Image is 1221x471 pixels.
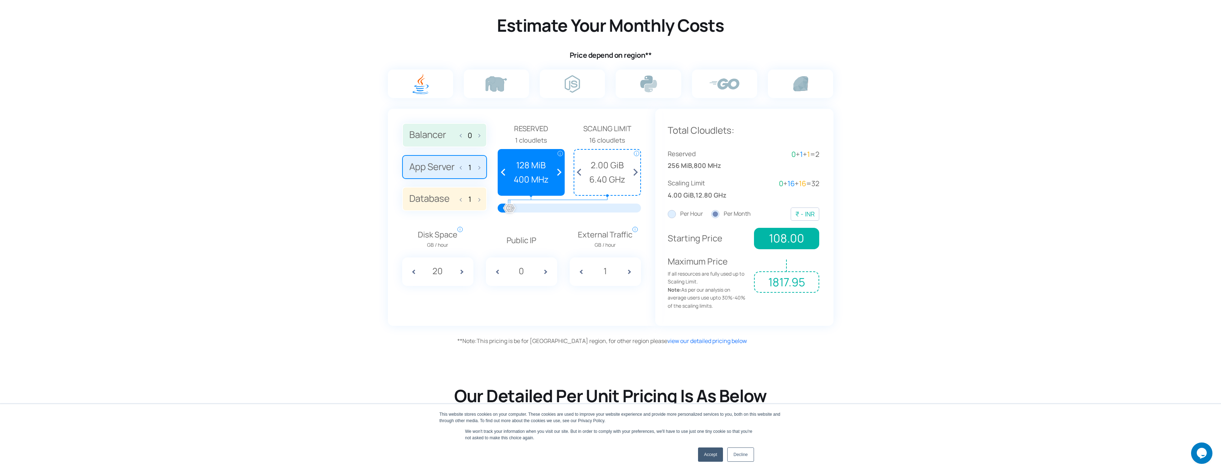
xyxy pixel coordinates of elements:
[711,209,751,219] label: Per Month
[578,229,632,249] span: External Traffic
[386,14,835,36] h2: Estimate Your Monthly Costs
[795,209,815,219] div: ₹ - INR
[668,209,703,219] label: Per Hour
[578,241,632,249] span: GB / hour
[668,178,744,200] div: ,
[668,190,694,200] span: 4.00 GiB
[668,231,749,245] p: Starting Price
[457,337,835,346] div: This pricing is be for [GEOGRAPHIC_DATA] region, for other region please
[1191,442,1214,464] iframe: chat widget
[43,385,1178,407] h2: Our Detailed Per Unit Pricing Is As Below
[807,149,810,159] span: 1
[709,78,739,89] img: go
[815,149,819,159] span: 2
[464,195,476,203] input: Database
[791,149,796,159] span: 0
[668,149,744,171] div: ,
[464,131,476,139] input: Balancer
[799,179,806,188] span: 16
[402,155,487,179] label: App Server
[486,234,557,247] p: Public IP
[498,123,565,134] span: Reserved
[632,227,638,232] span: i
[668,160,692,171] span: 256 MiB
[558,151,563,156] span: i
[698,447,723,462] a: Accept
[418,241,457,249] span: GB / hour
[502,158,561,172] span: 128 MiB
[486,76,507,92] img: php
[565,75,580,93] img: node
[386,51,835,60] h4: Price depend on region**
[574,135,641,145] div: 16 cloudlets
[498,135,565,145] div: 1 cloudlets
[634,151,639,156] span: i
[754,271,819,293] span: 1817.95
[502,173,561,186] span: 400 MHz
[694,160,721,171] span: 800 MHz
[457,337,477,345] span: Note:
[754,228,819,249] span: 108.00
[779,179,783,188] span: 0
[668,255,749,310] p: Maximum Price
[412,74,429,94] img: java
[668,149,744,159] span: Reserved
[668,178,744,188] span: Scaling Limit
[640,76,657,92] img: python
[668,270,749,310] span: If all resources are fully used up to Scaling Limit. As per our analysis on average users use upt...
[793,76,808,91] img: ruby
[788,179,795,188] span: 16
[811,179,819,188] span: 32
[440,411,782,424] div: This website stores cookies on your computer. These cookies are used to improve your website expe...
[574,123,641,134] span: Scaling Limit
[727,447,754,462] a: Decline
[578,173,637,186] span: 6.40 GHz
[465,428,756,441] p: We won't track your information when you visit our site. But in order to comply with your prefere...
[668,286,681,293] strong: Note:
[743,178,819,189] div: + + =
[696,190,727,200] span: 12.80 GHz
[800,149,803,159] span: 1
[464,163,476,171] input: App Server
[743,149,819,160] div: + + =
[578,158,637,172] span: 2.00 GiB
[667,337,747,345] a: view our detailed pricing below
[668,123,819,138] p: Total Cloudlets:
[457,227,463,232] span: i
[418,229,457,249] span: Disk Space
[402,123,487,147] label: Balancer
[402,187,487,211] label: Database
